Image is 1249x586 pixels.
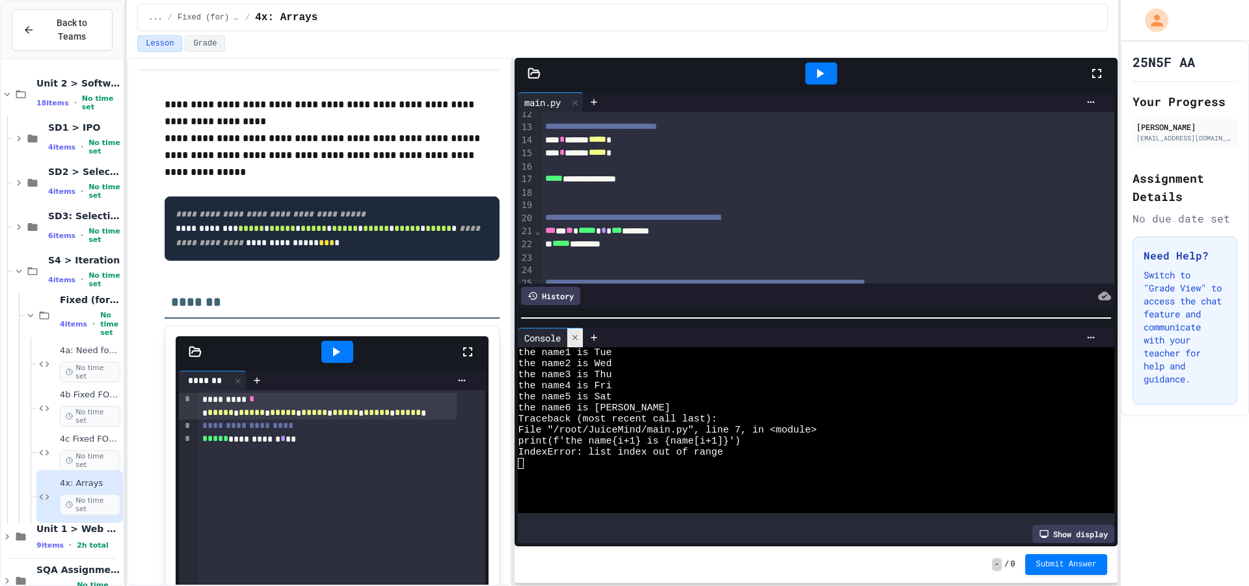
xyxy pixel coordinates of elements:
[992,558,1002,571] span: -
[518,358,611,369] span: the name2 is Wed
[137,35,182,52] button: Lesson
[81,142,83,152] span: •
[534,226,541,236] span: Fold line
[88,227,120,244] span: No time set
[148,12,163,23] span: ...
[1025,554,1107,575] button: Submit Answer
[48,187,75,196] span: 4 items
[178,12,240,23] span: Fixed (for) loop
[60,320,87,328] span: 4 items
[48,143,75,152] span: 4 items
[60,406,120,427] span: No time set
[518,225,534,238] div: 21
[1133,211,1237,226] div: No due date set
[69,540,72,550] span: •
[518,347,611,358] span: the name1 is Tue
[1136,133,1233,143] div: [EMAIL_ADDRESS][DOMAIN_NAME]
[48,122,120,133] span: SD1 > IPO
[48,254,120,266] span: S4 > Iteration
[518,380,611,392] span: the name4 is Fri
[518,392,611,403] span: the name5 is Sat
[60,450,120,471] span: No time set
[255,10,317,25] span: 4x: Arrays
[12,9,113,51] button: Back to Teams
[185,35,225,52] button: Grade
[60,345,120,356] span: 4a: Need for Loops
[81,186,83,196] span: •
[1136,121,1233,133] div: [PERSON_NAME]
[1144,269,1226,386] p: Switch to "Grade View" to access the chat feature and communicate with your teacher for help and ...
[245,12,250,23] span: /
[518,173,534,186] div: 17
[36,564,120,576] span: SQA Assignments
[48,276,75,284] span: 4 items
[100,311,120,337] span: No time set
[88,271,120,288] span: No time set
[518,108,534,121] div: 12
[60,390,120,401] span: 4b Fixed FOR loops: Archery
[1133,92,1237,111] h2: Your Progress
[518,252,534,265] div: 23
[1131,5,1172,35] div: My Account
[48,232,75,240] span: 6 items
[168,12,172,23] span: /
[36,77,120,89] span: Unit 2 > Software Design
[82,94,120,111] span: No time set
[1004,559,1009,570] span: /
[518,277,534,290] div: 25
[88,183,120,200] span: No time set
[42,16,101,44] span: Back to Teams
[518,238,534,251] div: 22
[518,403,670,414] span: the name6 is [PERSON_NAME]
[1144,248,1226,263] h3: Need Help?
[518,447,723,458] span: IndexError: list index out of range
[60,362,120,382] span: No time set
[518,331,567,345] div: Console
[518,369,611,380] span: the name3 is Thu
[518,187,534,200] div: 18
[1133,53,1195,71] h1: 25N5F AA
[518,121,534,134] div: 13
[518,436,740,447] span: print(f'the name{i+1} is {name[i+1]}')
[518,161,534,174] div: 16
[36,541,64,550] span: 9 items
[36,523,120,535] span: Unit 1 > Web Design
[60,478,120,489] span: 4x: Arrays
[60,494,120,515] span: No time set
[88,139,120,155] span: No time set
[518,264,534,277] div: 24
[518,414,717,425] span: Traceback (most recent call last):
[518,92,584,112] div: main.py
[518,199,534,212] div: 19
[518,134,534,147] div: 14
[81,230,83,241] span: •
[92,319,95,329] span: •
[48,210,120,222] span: SD3: Selection (Complex IFs)
[48,166,120,178] span: SD2 > Selection (Simple IF)
[518,96,567,109] div: main.py
[60,434,120,445] span: 4c Fixed FOR loops: Stationery Order
[518,147,534,160] div: 15
[518,425,816,436] span: File "/root/JuiceMind/main.py", line 7, in <module>
[521,287,580,305] div: History
[36,99,69,107] span: 18 items
[518,328,584,347] div: Console
[1032,525,1114,543] div: Show display
[81,274,83,285] span: •
[74,98,77,108] span: •
[77,541,109,550] span: 2h total
[1133,169,1237,206] h2: Assignment Details
[1010,559,1015,570] span: 0
[60,294,120,306] span: Fixed (for) loop
[518,212,534,225] div: 20
[1036,559,1097,570] span: Submit Answer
